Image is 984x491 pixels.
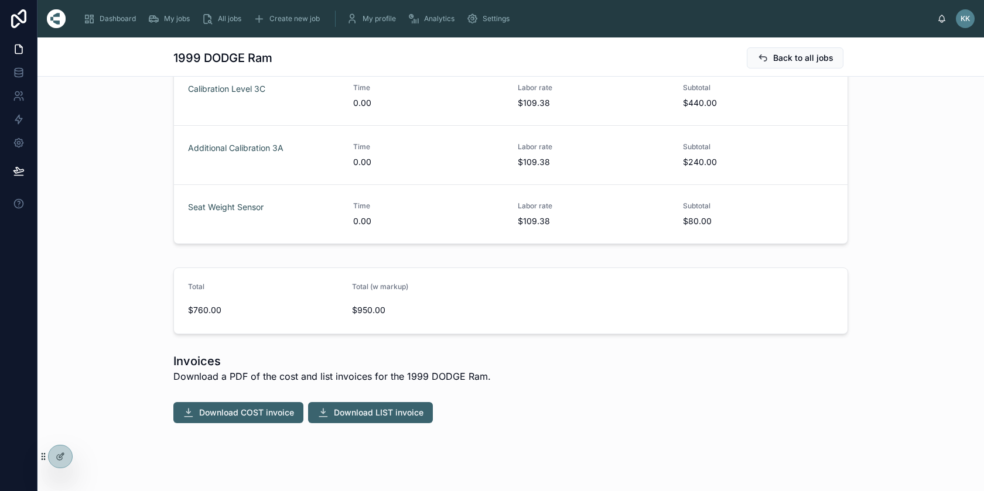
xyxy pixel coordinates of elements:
a: Analytics [404,8,463,29]
span: Dashboard [100,14,136,23]
button: Download LIST invoice [308,402,433,423]
a: Calibration Level 3C [188,83,265,95]
span: Subtotal [683,142,834,152]
a: My jobs [144,8,198,29]
span: Subtotal [683,83,834,92]
span: Subtotal [683,201,834,211]
h1: Invoices [173,353,491,369]
span: Analytics [424,14,455,23]
span: Create new job [269,14,320,23]
span: 0.00 [353,156,504,168]
span: My jobs [164,14,190,23]
span: Total (w markup) [352,282,408,291]
span: Time [353,201,504,211]
span: 0.00 [353,97,504,109]
span: Total [188,282,204,291]
a: Create new job [250,8,328,29]
span: My profile [363,14,396,23]
button: Download COST invoice [173,402,303,423]
span: 0.00 [353,215,504,227]
span: KK [961,14,970,23]
button: Back to all jobs [747,47,843,68]
span: Download LIST invoice [334,407,423,418]
span: Labor rate [518,83,669,92]
span: $440.00 [683,97,834,109]
span: Download COST invoice [199,407,294,418]
span: $240.00 [683,156,834,168]
span: Back to all jobs [773,52,833,64]
a: Additional Calibration 3A [188,142,283,154]
a: All jobs [198,8,250,29]
span: All jobs [218,14,241,23]
span: $760.00 [188,304,343,316]
span: Download a PDF of the cost and list invoices for the 1999 DODGE Ram. [173,369,491,383]
a: Seat Weight Sensor [188,201,264,213]
span: $950.00 [352,304,507,316]
a: Settings [463,8,518,29]
span: $109.38 [518,97,669,109]
img: App logo [47,9,66,28]
a: My profile [343,8,404,29]
span: Time [353,142,504,152]
h1: 1999 DODGE Ram [173,50,272,66]
a: Dashboard [80,8,144,29]
span: $80.00 [683,215,834,227]
span: $109.38 [518,156,669,168]
span: $109.38 [518,215,669,227]
span: Labor rate [518,201,669,211]
span: Settings [483,14,510,23]
span: Labor rate [518,142,669,152]
span: Time [353,83,504,92]
div: scrollable content [75,6,937,32]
